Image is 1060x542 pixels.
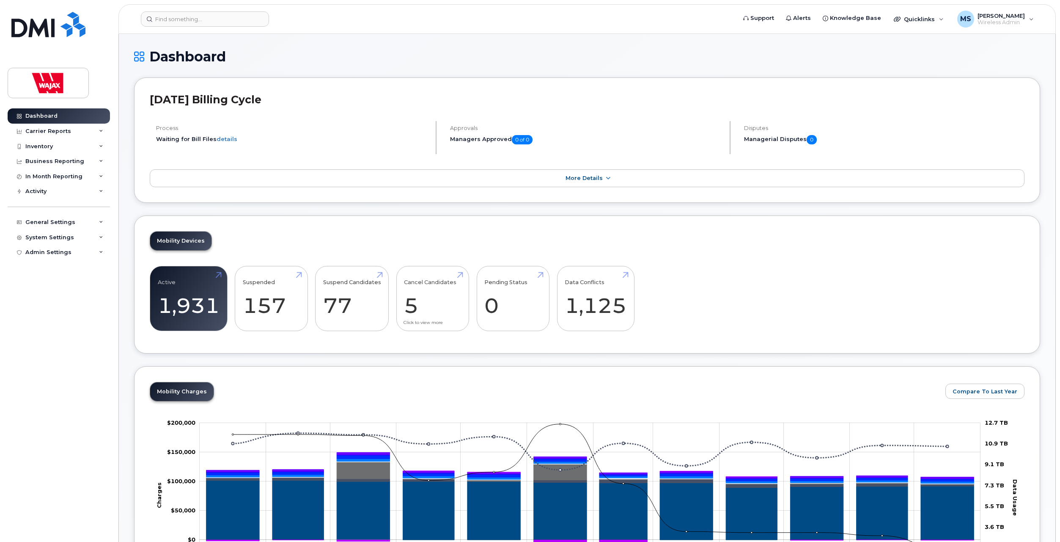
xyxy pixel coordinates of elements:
[167,448,195,455] tspan: $150,000
[150,382,214,401] a: Mobility Charges
[985,481,1004,488] tspan: 7.3 TB
[484,271,541,326] a: Pending Status 0
[206,455,974,479] g: PST
[206,453,974,479] g: QST
[985,503,1004,509] tspan: 5.5 TB
[450,135,722,144] h5: Managers Approved
[206,481,974,540] g: Rate Plan
[156,125,428,131] h4: Process
[171,507,195,514] tspan: $50,000
[156,135,428,143] li: Waiting for Bill Files
[744,135,1024,144] h5: Managerial Disputes
[323,271,381,326] a: Suspend Candidates 77
[167,419,195,426] tspan: $200,000
[167,478,195,484] tspan: $100,000
[945,384,1024,399] button: Compare To Last Year
[985,419,1008,426] tspan: 12.7 TB
[158,271,220,326] a: Active 1,931
[217,135,237,142] a: details
[156,482,162,508] tspan: Charges
[167,478,195,484] g: $0
[150,232,211,250] a: Mobility Devices
[404,271,461,326] a: Cancel Candidates 5
[985,523,1004,530] tspan: 3.6 TB
[206,459,974,483] g: GST
[1012,479,1019,515] tspan: Data Usage
[134,49,1040,64] h1: Dashboard
[450,125,722,131] h4: Approvals
[953,387,1017,395] span: Compare To Last Year
[206,455,974,481] g: HST
[807,135,817,144] span: 0
[985,440,1008,447] tspan: 10.9 TB
[206,461,974,484] g: Features
[566,175,603,181] span: More Details
[985,461,1004,467] tspan: 9.1 TB
[243,271,300,326] a: Suspended 157
[167,448,195,455] g: $0
[167,419,195,426] g: $0
[512,135,533,144] span: 0 of 0
[150,93,1024,106] h2: [DATE] Billing Cycle
[565,271,626,326] a: Data Conflicts 1,125
[171,507,195,514] g: $0
[744,125,1024,131] h4: Disputes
